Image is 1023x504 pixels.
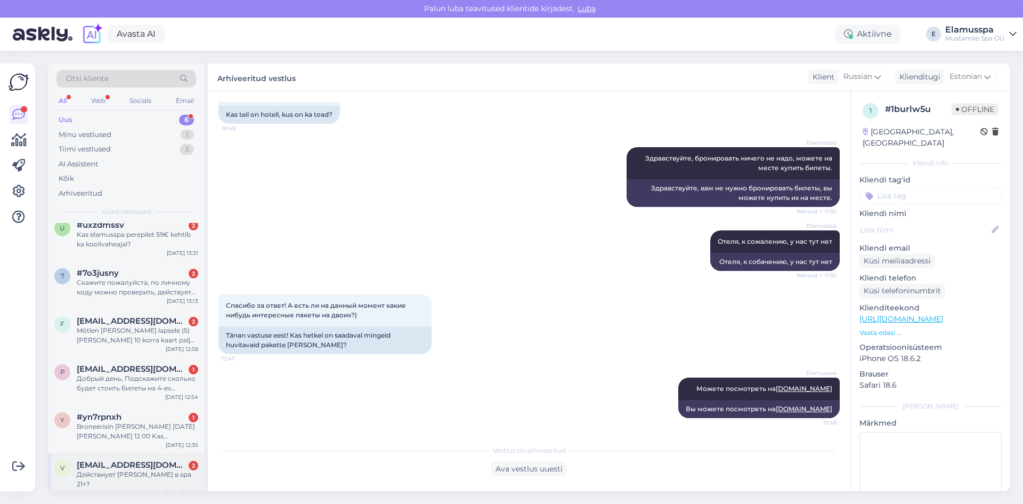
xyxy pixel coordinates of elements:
[166,345,198,353] div: [DATE] 12:58
[59,144,111,155] div: Tiimi vestlused
[859,369,1002,380] p: Brauser
[174,94,196,108] div: Email
[491,462,567,476] div: Ava vestlus uuesti
[59,130,111,140] div: Minu vestlused
[77,364,188,374] span: pavel.iljuhhin@gmail.com
[181,130,194,140] div: 1
[60,224,65,232] span: u
[56,94,69,108] div: All
[89,94,108,108] div: Web
[77,460,188,470] span: vallovakaa@gmail.com
[222,124,262,132] span: 10:49
[77,220,124,230] span: #uxzdmssv
[189,365,198,374] div: 1
[859,328,1002,338] p: Vaata edasi ...
[77,326,198,345] div: Mõtlen [PERSON_NAME] lapsele (5) [PERSON_NAME] 10 korra kaart palju see maksaks kokku?
[61,272,64,280] span: 7
[859,158,1002,168] div: Kliendi info
[945,26,1005,34] div: Elamusspa
[77,470,198,489] div: Действиует [PERSON_NAME] в spa 21+?
[797,207,837,215] span: Nähtud ✓ 11:32
[645,154,834,172] span: Здравствуйте, бронировать ничего не надо, можете на месте купить билеты.
[166,489,198,497] div: [DATE] 12:32
[166,441,198,449] div: [DATE] 12:35
[217,70,296,84] label: Arhiveeritud vestlus
[859,208,1002,219] p: Kliendi nimi
[808,71,834,83] div: Klient
[860,224,989,236] input: Lisa nimi
[77,374,198,393] div: Добрый день, Подскажите сколько будет стоить билеты на 4-ех взрослых и 6-ых детей(включая именине...
[859,243,1002,254] p: Kliendi email
[870,107,872,115] span: 1
[859,402,1002,411] div: [PERSON_NAME]
[189,413,198,422] div: 1
[60,464,64,472] span: v
[949,71,982,83] span: Estonian
[859,302,1002,314] p: Klienditeekond
[77,412,121,422] span: #yn7rpnxh
[179,115,194,125] div: 6
[952,103,998,115] span: Offline
[59,159,98,170] div: AI Assistent
[66,73,109,84] span: Otsi kliente
[59,115,72,125] div: Uus
[835,25,900,44] div: Aktiivne
[859,353,1002,364] p: iPhone OS 18.6.2
[859,284,945,298] div: Küsi telefoninumbrit
[863,126,980,149] div: [GEOGRAPHIC_DATA], [GEOGRAPHIC_DATA]
[222,355,262,363] span: 12:47
[776,385,832,393] a: [DOMAIN_NAME]
[678,400,840,418] div: Вы можете посмотреть на
[60,368,65,376] span: p
[797,222,837,230] span: Elamusspa
[108,25,165,43] a: Avasta AI
[167,297,198,305] div: [DATE] 13:13
[776,405,832,413] a: [DOMAIN_NAME]
[859,273,1002,284] p: Kliendi telefon
[189,317,198,326] div: 2
[627,179,840,207] div: Здравствуйте, вам не нужно бронировать билеты, вы можете купить их на месте.
[859,188,1002,204] input: Lisa tag
[797,369,837,377] span: Elamusspa
[859,254,935,268] div: Küsi meiliaadressi
[859,174,1002,186] p: Kliendi tag'id
[59,188,102,199] div: Arhiveeritud
[81,23,103,45] img: explore-ai
[797,139,837,147] span: Elamusspa
[218,106,340,124] div: Kas teil on hotell, kus on ka toad?
[127,94,153,108] div: Socials
[843,71,872,83] span: Russian
[696,385,832,393] span: Можете посмотреть на
[77,230,198,249] div: Kas elamusspa perepilet 59€ kehtib ka koolivaheajal?
[797,419,837,427] span: 13:48
[710,253,840,271] div: Отеля, к собачению, у нас тут нет
[180,144,194,155] div: 3
[102,207,151,217] span: Uued vestlused
[718,237,832,245] span: Отеля, к сожалению, у нас тут нет
[77,268,119,278] span: #7o3jusny
[218,326,432,354] div: Tänan vastuse eest! Kas hetkel on saadaval mingeid huvitavaid pakette [PERSON_NAME]?
[9,72,29,92] img: Askly Logo
[859,342,1002,353] p: Operatsioonisüsteem
[895,71,940,83] div: Klienditugi
[60,416,64,424] span: y
[493,446,566,455] span: Vestlus on arhiveeritud
[77,422,198,441] div: Broneerisin [PERSON_NAME] [DATE][PERSON_NAME] 12.00 Kas broneering sai kirja.
[189,461,198,470] div: 2
[945,26,1017,43] a: ElamusspaMustamäe Spa OÜ
[859,380,1002,391] p: Safari 18.6
[859,418,1002,429] p: Märkmed
[77,316,188,326] span: filds00@gmail.com
[165,393,198,401] div: [DATE] 12:54
[574,4,599,13] span: Luba
[226,301,408,319] span: Спасибо за ответ! А есть ли на данный момент какие нибудь интересные пакеты на двоих?)
[189,221,198,230] div: 2
[189,269,198,278] div: 2
[167,249,198,257] div: [DATE] 13:31
[926,27,941,42] div: E
[60,320,64,328] span: f
[885,103,952,116] div: # 1burlw5u
[59,173,74,184] div: Kõik
[859,314,943,324] a: [URL][DOMAIN_NAME]
[945,34,1005,43] div: Mustamäe Spa OÜ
